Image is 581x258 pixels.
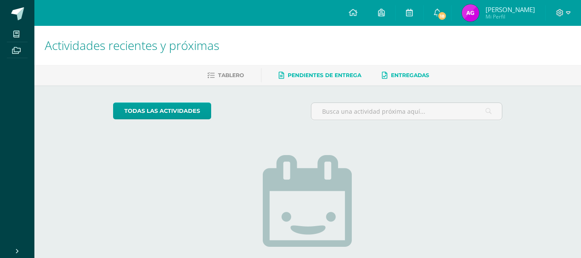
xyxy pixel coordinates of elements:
[113,103,211,119] a: todas las Actividades
[279,68,361,82] a: Pendientes de entrega
[218,72,244,78] span: Tablero
[382,68,429,82] a: Entregadas
[437,11,447,21] span: 18
[391,72,429,78] span: Entregadas
[311,103,502,120] input: Busca una actividad próxima aquí...
[462,4,479,22] img: 5d3bb84481456c22c51181e98a111b19.png
[45,37,219,53] span: Actividades recientes y próximas
[486,5,535,14] span: [PERSON_NAME]
[207,68,244,82] a: Tablero
[486,13,535,20] span: Mi Perfil
[288,72,361,78] span: Pendientes de entrega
